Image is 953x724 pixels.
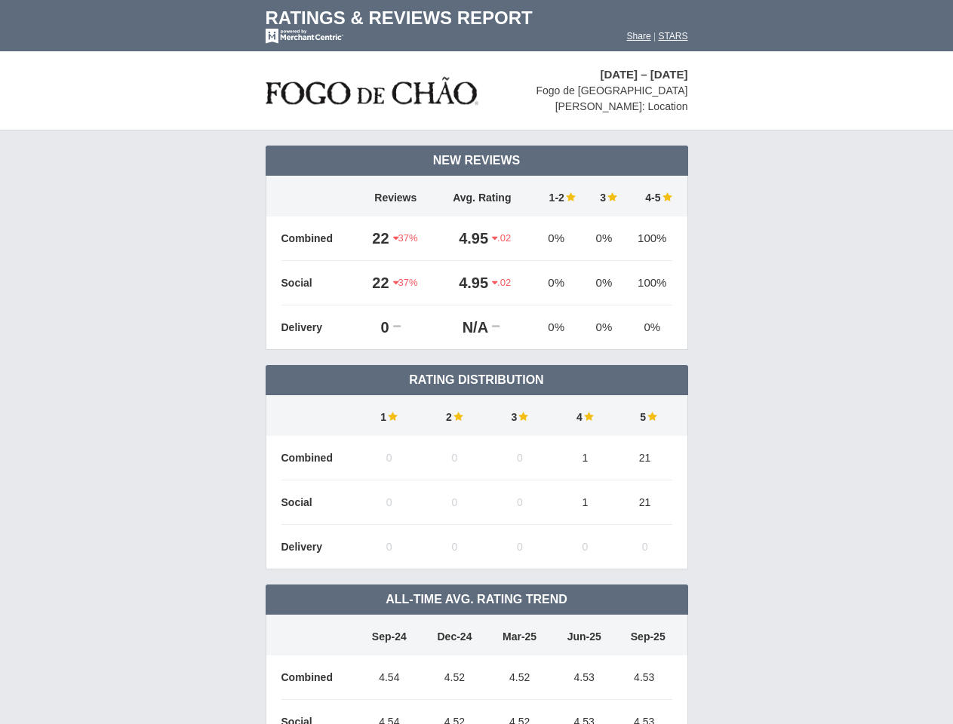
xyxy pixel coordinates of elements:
img: star-full-15.png [517,411,528,422]
td: 1 [552,480,618,525]
td: 1 [552,436,618,480]
span: 0 [386,496,392,508]
td: 4.52 [487,655,552,700]
td: 3 [487,395,553,436]
img: star-full-15.png [386,411,398,422]
span: 0 [517,541,523,553]
td: 1 [357,395,423,436]
td: Combined [281,436,357,480]
td: Avg. Rating [435,176,529,216]
td: 4.52 [422,655,487,700]
span: 0 [517,496,523,508]
span: 37% [393,232,418,245]
td: 5 [618,395,672,436]
td: Mar-25 [487,615,552,655]
span: .02 [492,276,511,290]
td: New Reviews [266,146,688,176]
img: star-full-15.png [583,411,594,422]
span: 0 [582,541,588,553]
td: Delivery [281,525,357,569]
span: 0 [642,541,648,553]
td: 0% [583,261,625,305]
span: [DATE] – [DATE] [600,68,687,81]
td: 4-5 [625,176,672,216]
img: star-full-15.png [606,192,617,202]
img: star-full-15.png [661,192,672,202]
td: 4 [552,395,618,436]
td: Social [281,261,357,305]
td: 0% [583,305,625,350]
td: 0% [530,261,583,305]
td: 1-2 [530,176,583,216]
td: 0% [530,305,583,350]
td: Delivery [281,305,357,350]
img: star-full-15.png [452,411,463,422]
img: star-full-15.png [564,192,576,202]
td: Combined [281,216,357,261]
span: Fogo de [GEOGRAPHIC_DATA][PERSON_NAME]: Location [536,84,688,112]
td: 0% [530,216,583,261]
td: 100% [625,216,672,261]
span: 0 [386,452,392,464]
td: 21 [618,480,672,525]
td: 4.54 [357,655,423,700]
td: Sep-24 [357,615,423,655]
td: Rating Distribution [266,365,688,395]
span: .02 [492,232,511,245]
td: Dec-24 [422,615,487,655]
td: 0% [583,216,625,261]
img: mc-powered-by-logo-white-103.png [266,29,343,44]
a: STARS [658,31,687,41]
td: 22 [357,216,393,261]
td: Reviews [357,176,435,216]
td: 0 [357,305,393,350]
img: star-full-15.png [646,411,657,422]
td: All-Time Avg. Rating Trend [266,584,688,615]
td: N/A [435,305,492,350]
img: stars-fogo-de-chao-logo-50.png [266,73,478,109]
td: Social [281,480,357,525]
td: Sep-25 [616,615,672,655]
td: 0% [625,305,672,350]
span: 0 [451,452,457,464]
span: | [653,31,656,41]
td: Jun-25 [552,615,616,655]
td: 2 [422,395,487,436]
td: 4.53 [552,655,616,700]
span: 0 [451,496,457,508]
span: 0 [386,541,392,553]
td: Combined [281,655,357,700]
td: 22 [357,261,393,305]
td: 100% [625,261,672,305]
td: 4.53 [616,655,672,700]
td: 3 [583,176,625,216]
td: 4.95 [435,216,492,261]
a: Share [627,31,651,41]
span: 0 [451,541,457,553]
td: 21 [618,436,672,480]
td: 4.95 [435,261,492,305]
span: 0 [517,452,523,464]
span: 37% [393,276,418,290]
